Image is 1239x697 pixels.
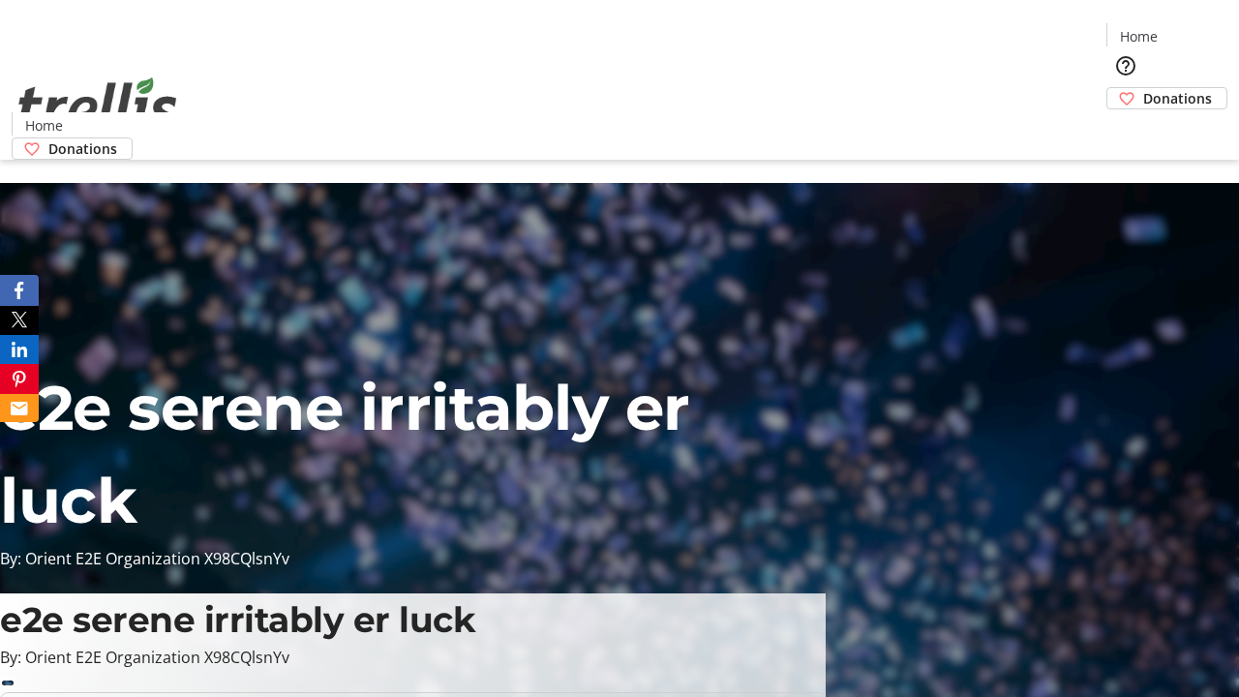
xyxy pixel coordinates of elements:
a: Home [13,115,75,136]
span: Home [1120,26,1158,46]
button: Help [1106,46,1145,85]
span: Donations [1143,88,1212,108]
button: Cart [1106,109,1145,148]
a: Home [1107,26,1169,46]
span: Home [25,115,63,136]
span: Donations [48,138,117,159]
a: Donations [12,137,133,160]
img: Orient E2E Organization X98CQlsnYv's Logo [12,56,184,153]
a: Donations [1106,87,1227,109]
